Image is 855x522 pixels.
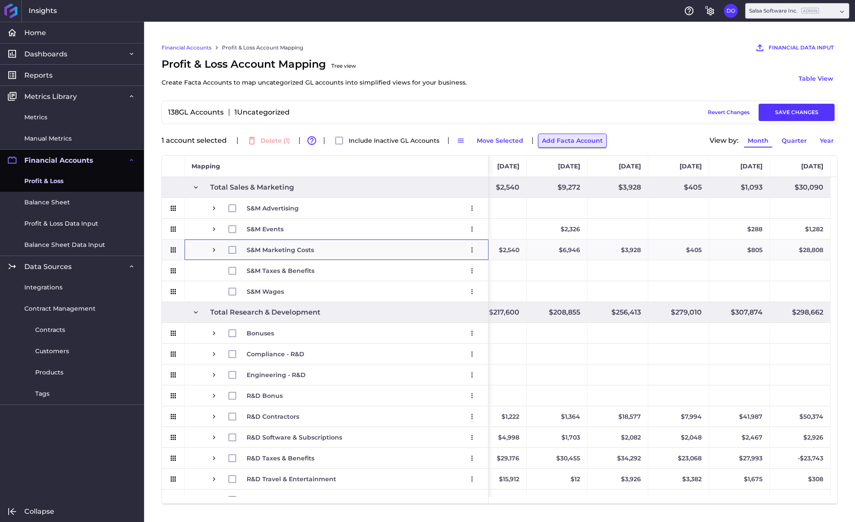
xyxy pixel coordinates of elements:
div: $288 [709,219,770,239]
div: $7,994 [648,406,709,427]
span: R&D Bonus [247,386,283,406]
span: Metrics Library [24,92,77,101]
div: $197,536 [588,489,648,510]
div: $50,374 [770,406,831,427]
span: R&D Contractors [247,407,299,427]
button: User Menu [465,451,479,465]
div: $3,382 [648,469,709,489]
button: Quarter [778,134,811,148]
span: Compliance - R&D [247,344,304,364]
span: R&D Taxes & Benefits [247,448,314,468]
button: Move Selected [473,134,527,148]
button: Month [744,134,772,148]
span: [DATE] [497,162,519,170]
button: User Menu [465,493,479,507]
button: User Menu [465,430,479,444]
button: General Settings [703,4,717,18]
div: $2,467 [709,427,770,447]
button: User Menu [724,4,738,18]
div: $9,272 [527,177,588,197]
span: Tags [35,389,50,398]
span: Total Research & Development [210,302,320,322]
div: $34,292 [588,448,648,468]
button: User Menu [465,347,479,361]
button: Help [682,4,696,18]
p: Create Facta Accounts to map uncategorized GL accounts into simplified views for your business. [162,77,467,88]
span: S&M Advertising [247,198,299,218]
div: Press SPACE to select this row. [162,198,489,219]
span: [DATE] [558,162,580,170]
ins: Admin [801,8,819,13]
div: $6,946 [527,240,588,260]
div: Press SPACE to select this row. [162,385,489,406]
span: Profit & Loss [24,177,63,186]
span: Products [35,368,63,377]
button: User Menu [465,389,479,403]
div: $298,662 [770,302,831,322]
button: Revert Changes [704,104,753,121]
div: Press SPACE to select this row. [162,489,489,510]
div: $2,926 [770,427,831,447]
div: 1 account selected [162,137,232,144]
div: $279,010 [648,302,709,322]
div: $2,540 [466,177,527,197]
span: [DATE] [740,162,763,170]
span: [DATE] [619,162,641,170]
div: $2,540 [466,240,527,260]
span: Metrics [24,113,47,122]
div: Press SPACE to select this row. [162,281,489,302]
span: Financial Accounts [24,156,93,165]
div: $29,176 [466,448,527,468]
span: Engineering - R&D [247,365,306,385]
div: Press SPACE to select this row. [162,219,489,240]
div: $18,577 [588,406,648,427]
div: $4,998 [466,427,527,447]
span: Balance Sheet [24,198,70,207]
button: User Menu [465,222,479,236]
span: Bonuses [247,323,274,343]
div: $1,282 [770,219,831,239]
div: Salsa Software Inc. [749,7,819,15]
span: Reports [24,71,53,80]
div: Press SPACE to select this row. [162,344,489,364]
div: Press SPACE to select this row. [162,364,489,385]
span: Mapping [191,162,220,170]
span: S&M Marketing Costs [247,240,314,260]
div: $27,993 [709,448,770,468]
div: $405 [648,177,709,197]
span: R&D Wages [247,490,284,510]
span: Manual Metrics [24,134,72,143]
span: Dashboards [24,49,67,59]
span: Profit & Loss Data Input [24,219,98,228]
span: S&M Wages [247,282,284,302]
div: $3,928 [588,240,648,260]
span: Total Sales & Marketing [210,177,294,197]
div: $2,048 [648,427,709,447]
span: Contracts [35,325,65,335]
button: User Menu [465,285,479,299]
span: S&M Events [247,219,284,239]
div: $1,093 [709,177,770,197]
span: [DATE] [680,162,702,170]
a: Financial Accounts [162,44,211,52]
span: Integrations [24,283,63,292]
div: $242,518 [648,489,709,510]
div: $30,455 [527,448,588,468]
div: Press SPACE to select this row. [162,240,489,260]
span: Contract Management [24,304,96,313]
button: User Menu [465,368,479,382]
span: R&D Software & Subscriptions [247,427,342,447]
button: SAVE CHANGES [759,104,835,121]
div: $268,796 [770,489,831,510]
span: Include Inactive GL Accounts [349,138,439,144]
div: $308 [770,469,831,489]
button: User Menu [465,326,479,340]
button: Year [816,134,838,148]
div: $23,068 [648,448,709,468]
div: $1,675 [709,469,770,489]
div: 138 GL Accounts [165,109,224,116]
div: $233,752 [709,489,770,510]
div: $30,090 [770,177,831,197]
span: Customers [35,347,69,356]
div: $166,291 [466,489,527,510]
